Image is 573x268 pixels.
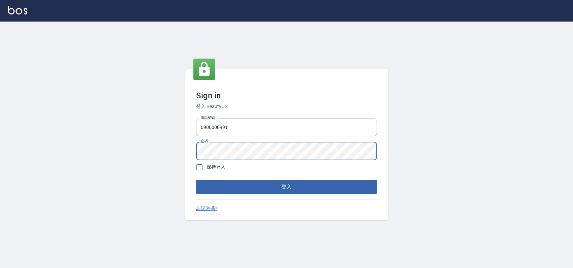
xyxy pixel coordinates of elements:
[201,139,208,144] label: 密碼
[201,115,215,120] label: 電話號碼
[196,103,377,110] h6: 登入 BeautyOS
[196,180,377,194] button: 登入
[196,205,217,212] a: 忘記密碼?
[196,91,377,100] h3: Sign in
[207,164,225,171] span: 保持登入
[8,6,27,14] img: Logo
